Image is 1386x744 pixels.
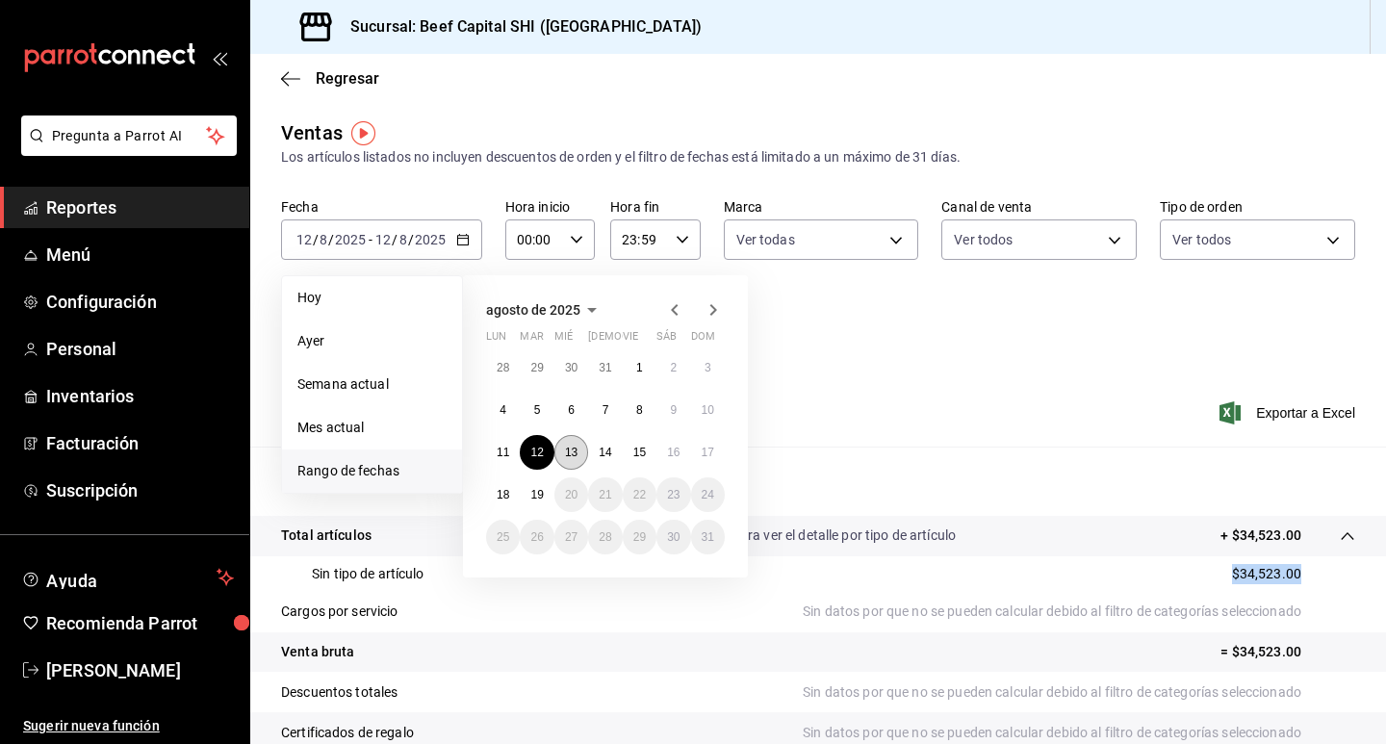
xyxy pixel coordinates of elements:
label: Tipo de orden [1160,200,1355,214]
p: Descuentos totales [281,682,398,703]
p: Venta bruta [281,642,354,662]
label: Hora fin [610,200,700,214]
button: 21 de agosto de 2025 [588,477,622,512]
label: Marca [724,200,919,214]
button: 24 de agosto de 2025 [691,477,725,512]
button: 17 de agosto de 2025 [691,435,725,470]
span: / [408,232,414,247]
button: 27 de agosto de 2025 [554,520,588,554]
span: / [328,232,334,247]
abbr: 9 de agosto de 2025 [670,403,677,417]
button: 16 de agosto de 2025 [656,435,690,470]
button: 29 de agosto de 2025 [623,520,656,554]
abbr: 17 de agosto de 2025 [702,446,714,459]
span: Ayer [297,331,447,351]
abbr: 8 de agosto de 2025 [636,403,643,417]
button: 31 de julio de 2025 [588,350,622,385]
input: ---- [334,232,367,247]
abbr: 12 de agosto de 2025 [530,446,543,459]
button: 30 de julio de 2025 [554,350,588,385]
abbr: 16 de agosto de 2025 [667,446,680,459]
button: 25 de agosto de 2025 [486,520,520,554]
abbr: 15 de agosto de 2025 [633,446,646,459]
span: [PERSON_NAME] [46,657,234,683]
button: 18 de agosto de 2025 [486,477,520,512]
p: Total artículos [281,526,372,546]
button: 15 de agosto de 2025 [623,435,656,470]
abbr: 31 de agosto de 2025 [702,530,714,544]
button: 1 de agosto de 2025 [623,350,656,385]
button: Pregunta a Parrot AI [21,115,237,156]
abbr: 27 de agosto de 2025 [565,530,577,544]
button: 13 de agosto de 2025 [554,435,588,470]
abbr: 6 de agosto de 2025 [568,403,575,417]
button: 26 de agosto de 2025 [520,520,553,554]
abbr: 31 de julio de 2025 [599,361,611,374]
button: 8 de agosto de 2025 [623,393,656,427]
abbr: 14 de agosto de 2025 [599,446,611,459]
span: Ver todos [954,230,1013,249]
span: / [313,232,319,247]
button: 7 de agosto de 2025 [588,393,622,427]
span: Rango de fechas [297,461,447,481]
span: Suscripción [46,477,234,503]
input: -- [319,232,328,247]
input: -- [295,232,313,247]
abbr: 19 de agosto de 2025 [530,488,543,501]
span: agosto de 2025 [486,302,580,318]
abbr: 11 de agosto de 2025 [497,446,509,459]
button: Exportar a Excel [1223,401,1355,424]
span: Ayuda [46,566,209,589]
img: Tooltip marker [351,121,375,145]
span: / [392,232,398,247]
abbr: domingo [691,330,715,350]
label: Canal de venta [941,200,1137,214]
button: 4 de agosto de 2025 [486,393,520,427]
span: Recomienda Parrot [46,610,234,636]
span: Inventarios [46,383,234,409]
button: 22 de agosto de 2025 [623,477,656,512]
span: Hoy [297,288,447,308]
button: 19 de agosto de 2025 [520,477,553,512]
abbr: lunes [486,330,506,350]
button: 9 de agosto de 2025 [656,393,690,427]
button: 28 de agosto de 2025 [588,520,622,554]
button: 10 de agosto de 2025 [691,393,725,427]
span: Menú [46,242,234,268]
abbr: 21 de agosto de 2025 [599,488,611,501]
abbr: 18 de agosto de 2025 [497,488,509,501]
a: Pregunta a Parrot AI [13,140,237,160]
button: open_drawer_menu [212,50,227,65]
abbr: 22 de agosto de 2025 [633,488,646,501]
button: 12 de agosto de 2025 [520,435,553,470]
button: 29 de julio de 2025 [520,350,553,385]
label: Fecha [281,200,482,214]
h3: Sucursal: Beef Capital SHI ([GEOGRAPHIC_DATA]) [335,15,702,38]
button: 6 de agosto de 2025 [554,393,588,427]
div: Los artículos listados no incluyen descuentos de orden y el filtro de fechas está limitado a un m... [281,147,1355,167]
p: $34,523.00 [1232,564,1301,584]
p: Sin datos por que no se pueden calcular debido al filtro de categorías seleccionado [803,602,1355,622]
button: 11 de agosto de 2025 [486,435,520,470]
button: 28 de julio de 2025 [486,350,520,385]
abbr: 24 de agosto de 2025 [702,488,714,501]
abbr: miércoles [554,330,573,350]
input: -- [398,232,408,247]
span: Configuración [46,289,234,315]
abbr: 29 de agosto de 2025 [633,530,646,544]
p: Sin tipo de artículo [312,564,424,584]
span: Regresar [316,69,379,88]
abbr: 3 de agosto de 2025 [705,361,711,374]
div: Ventas [281,118,343,147]
abbr: jueves [588,330,702,350]
abbr: 28 de julio de 2025 [497,361,509,374]
p: = $34,523.00 [1220,642,1355,662]
input: -- [374,232,392,247]
span: Ver todos [1172,230,1231,249]
button: 2 de agosto de 2025 [656,350,690,385]
abbr: 25 de agosto de 2025 [497,530,509,544]
span: Sugerir nueva función [23,716,234,736]
abbr: martes [520,330,543,350]
abbr: 13 de agosto de 2025 [565,446,577,459]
